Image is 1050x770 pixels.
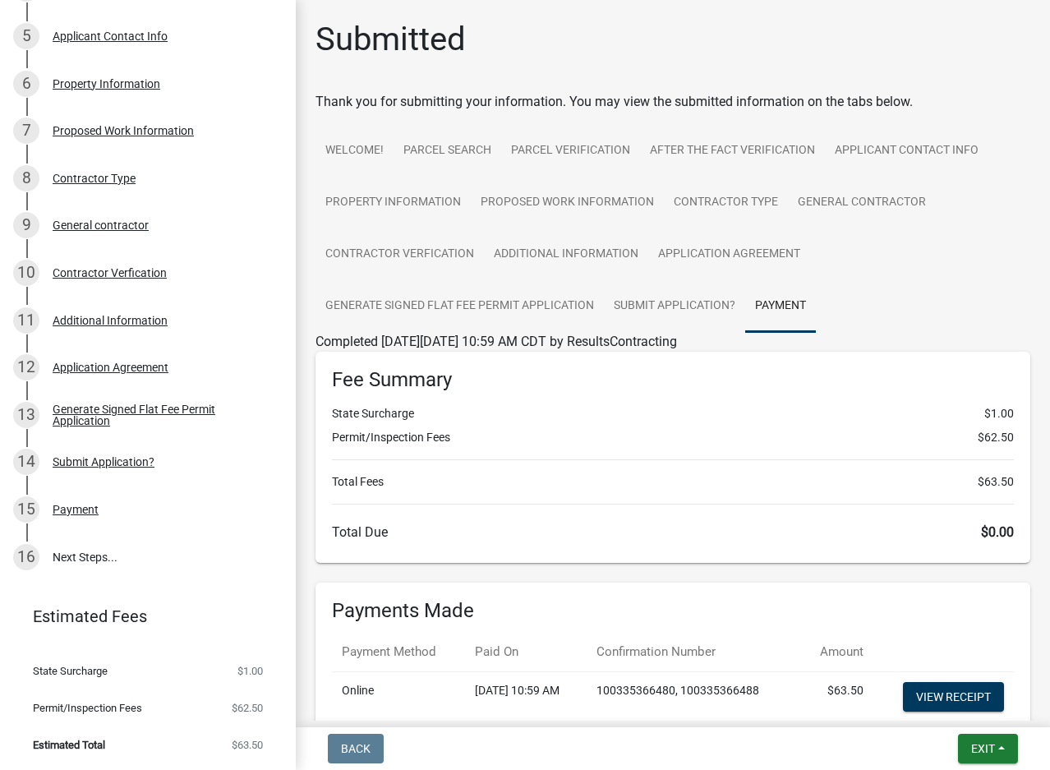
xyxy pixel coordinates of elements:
span: Completed [DATE][DATE] 10:59 AM CDT by ResultsContracting [315,334,677,349]
div: 10 [13,260,39,286]
li: Total Fees [332,473,1014,491]
span: $1.00 [237,666,263,676]
span: $0.00 [981,524,1014,540]
h1: Submitted [315,20,466,59]
h6: Total Due [332,524,1014,540]
a: Welcome! [315,125,394,178]
span: State Surcharge [33,666,108,676]
a: Property Information [315,177,471,229]
div: Applicant Contact Info [53,30,168,42]
a: Payment [745,280,816,333]
div: Payment [53,504,99,515]
a: Parcel search [394,125,501,178]
a: Contractor Type [664,177,788,229]
div: 7 [13,118,39,144]
span: Back [341,742,371,755]
span: $62.50 [232,703,263,713]
div: 12 [13,354,39,380]
div: General contractor [53,219,149,231]
a: Generate Signed Flat Fee Permit Application [315,280,604,333]
a: Estimated Fees [13,600,269,633]
a: After the Fact Verification [640,125,825,178]
a: Contractor Verfication [315,228,484,281]
div: 15 [13,496,39,523]
li: State Surcharge [332,405,1014,422]
div: Contractor Type [53,173,136,184]
span: $63.50 [978,473,1014,491]
div: 16 [13,544,39,570]
td: 100335366480, 100335366488 [587,671,799,726]
a: General contractor [788,177,936,229]
td: $63.50 [799,671,873,726]
td: [DATE] 10:59 AM [465,671,587,726]
span: Exit [971,742,995,755]
span: $63.50 [232,740,263,750]
div: 6 [13,71,39,97]
div: 5 [13,23,39,49]
div: Application Agreement [53,362,168,373]
h6: Payments Made [332,599,1014,623]
div: Property Information [53,78,160,90]
h6: Fee Summary [332,368,1014,392]
div: 14 [13,449,39,475]
a: Application Agreement [648,228,810,281]
th: Paid On [465,633,587,671]
button: Back [328,734,384,763]
span: $1.00 [984,405,1014,422]
span: Estimated Total [33,740,105,750]
div: 8 [13,165,39,191]
li: Permit/Inspection Fees [332,429,1014,446]
th: Confirmation Number [587,633,799,671]
div: Submit Application? [53,456,154,468]
span: Permit/Inspection Fees [33,703,142,713]
th: Amount [799,633,873,671]
div: Contractor Verfication [53,267,167,279]
div: Generate Signed Flat Fee Permit Application [53,403,269,426]
div: Additional Information [53,315,168,326]
div: 9 [13,212,39,238]
button: Exit [958,734,1018,763]
a: Submit Application? [604,280,745,333]
div: Proposed Work Information [53,125,194,136]
a: Additional Information [484,228,648,281]
a: Parcel Verification [501,125,640,178]
a: Proposed Work Information [471,177,664,229]
th: Payment Method [332,633,465,671]
a: Applicant Contact Info [825,125,988,178]
td: Online [332,671,465,726]
div: 11 [13,307,39,334]
span: $62.50 [978,429,1014,446]
div: Thank you for submitting your information. You may view the submitted information on the tabs below. [315,92,1030,112]
div: 13 [13,402,39,428]
a: View receipt [903,682,1004,712]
